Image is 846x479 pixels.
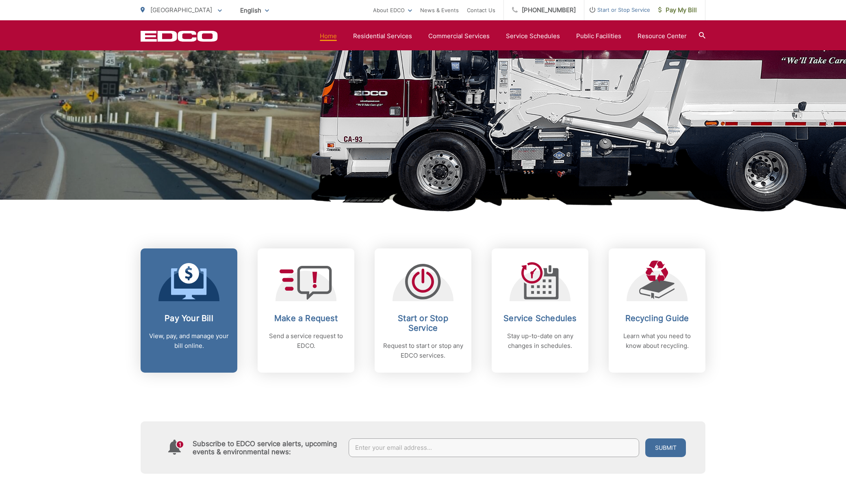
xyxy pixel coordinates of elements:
[428,31,490,41] a: Commercial Services
[506,31,560,41] a: Service Schedules
[500,313,580,323] h2: Service Schedules
[320,31,337,41] a: Home
[266,331,346,351] p: Send a service request to EDCO.
[258,248,354,373] a: Make a Request Send a service request to EDCO.
[658,5,697,15] span: Pay My Bill
[420,5,459,15] a: News & Events
[150,6,212,14] span: [GEOGRAPHIC_DATA]
[617,331,697,351] p: Learn what you need to know about recycling.
[500,331,580,351] p: Stay up-to-date on any changes in schedules.
[383,341,463,360] p: Request to start or stop any EDCO services.
[609,248,705,373] a: Recycling Guide Learn what you need to know about recycling.
[149,313,229,323] h2: Pay Your Bill
[141,30,218,42] a: EDCD logo. Return to the homepage.
[373,5,412,15] a: About EDCO
[141,248,237,373] a: Pay Your Bill View, pay, and manage your bill online.
[266,313,346,323] h2: Make a Request
[617,313,697,323] h2: Recycling Guide
[576,31,621,41] a: Public Facilities
[234,3,275,17] span: English
[353,31,412,41] a: Residential Services
[193,440,341,456] h4: Subscribe to EDCO service alerts, upcoming events & environmental news:
[492,248,588,373] a: Service Schedules Stay up-to-date on any changes in schedules.
[467,5,495,15] a: Contact Us
[383,313,463,333] h2: Start or Stop Service
[149,331,229,351] p: View, pay, and manage your bill online.
[645,438,686,457] button: Submit
[349,438,640,457] input: Enter your email address...
[638,31,687,41] a: Resource Center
